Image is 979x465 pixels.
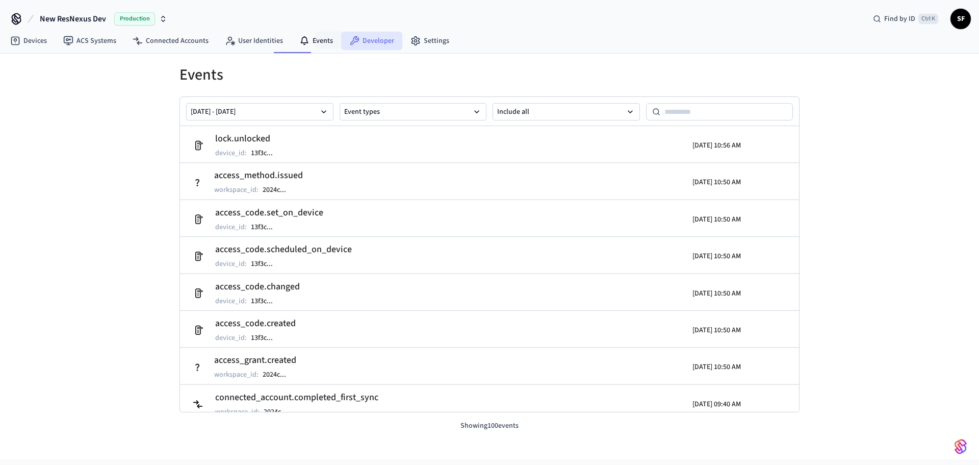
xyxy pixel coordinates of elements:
[692,399,741,409] p: [DATE] 09:40 AM
[215,132,283,146] h2: lock.unlocked
[291,32,341,50] a: Events
[214,168,303,183] h2: access_method.issued
[692,177,741,187] p: [DATE] 10:50 AM
[2,32,55,50] a: Devices
[249,147,283,159] button: 13f3c...
[493,103,640,120] button: Include all
[215,222,247,232] p: device_id :
[950,9,971,29] button: SF
[186,103,333,120] button: [DATE] - [DATE]
[179,66,800,84] h1: Events
[215,205,323,219] h2: access_code.set_on_device
[40,13,106,25] span: New ResNexus Dev
[692,214,741,224] p: [DATE] 10:50 AM
[340,103,487,120] button: Event types
[215,148,247,158] p: device_id :
[402,32,457,50] a: Settings
[215,296,247,306] p: device_id :
[261,369,296,381] button: 2024c...
[865,10,946,28] div: Find by IDCtrl K
[55,32,124,50] a: ACS Systems
[692,325,741,335] p: [DATE] 10:50 AM
[692,251,741,261] p: [DATE] 10:50 AM
[955,438,967,455] img: SeamLogoGradient.69752ec5.svg
[215,316,296,330] h2: access_code.created
[217,32,291,50] a: User Identities
[215,259,247,269] p: device_id :
[124,32,217,50] a: Connected Accounts
[341,32,402,50] a: Developer
[918,14,938,24] span: Ctrl K
[114,12,155,26] span: Production
[214,353,296,368] h2: access_grant.created
[215,406,260,417] p: workspace_id :
[692,288,741,298] p: [DATE] 10:50 AM
[179,421,800,431] p: Showing 100 events
[215,279,300,293] h2: access_code.changed
[262,405,297,418] button: 2024c...
[249,331,283,344] button: 13f3c...
[215,390,378,404] h2: connected_account.completed_first_sync
[214,185,259,195] p: workspace_id :
[214,370,259,380] p: workspace_id :
[249,295,283,307] button: 13f3c...
[951,10,970,28] span: SF
[249,258,283,270] button: 13f3c...
[215,332,247,342] p: device_id :
[884,14,915,24] span: Find by ID
[692,362,741,372] p: [DATE] 10:50 AM
[692,140,741,151] p: [DATE] 10:56 AM
[249,221,283,233] button: 13f3c...
[261,184,296,196] button: 2024c...
[215,242,352,257] h2: access_code.scheduled_on_device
